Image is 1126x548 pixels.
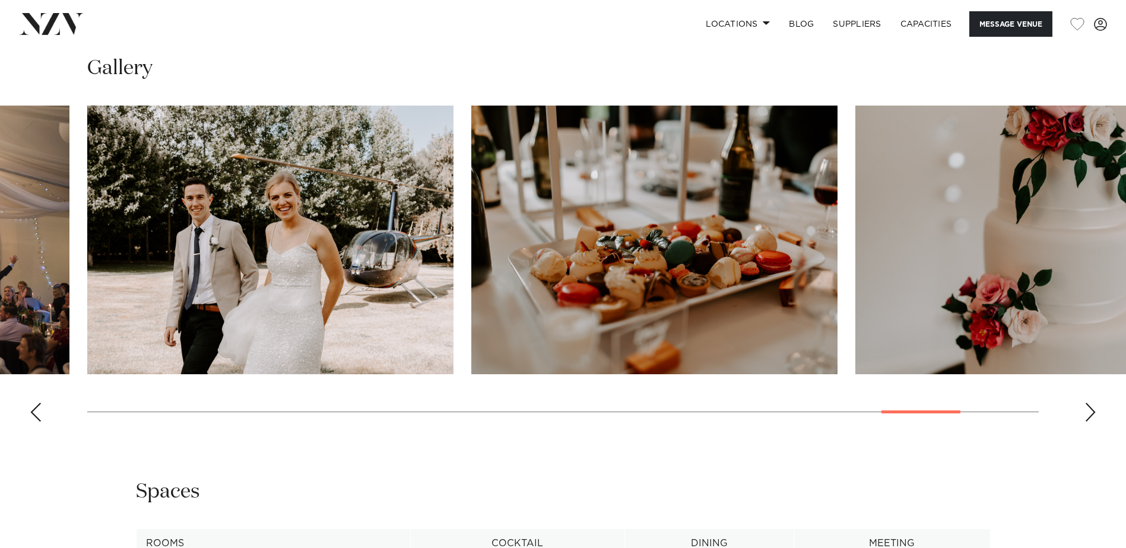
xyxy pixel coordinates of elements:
[696,11,779,37] a: Locations
[891,11,962,37] a: Capacities
[969,11,1052,37] button: Message Venue
[87,55,153,82] h2: Gallery
[136,479,200,505] h2: Spaces
[471,106,838,374] swiper-slide: 27 / 30
[779,11,823,37] a: BLOG
[19,13,84,34] img: nzv-logo.png
[823,11,890,37] a: SUPPLIERS
[87,106,453,374] swiper-slide: 26 / 30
